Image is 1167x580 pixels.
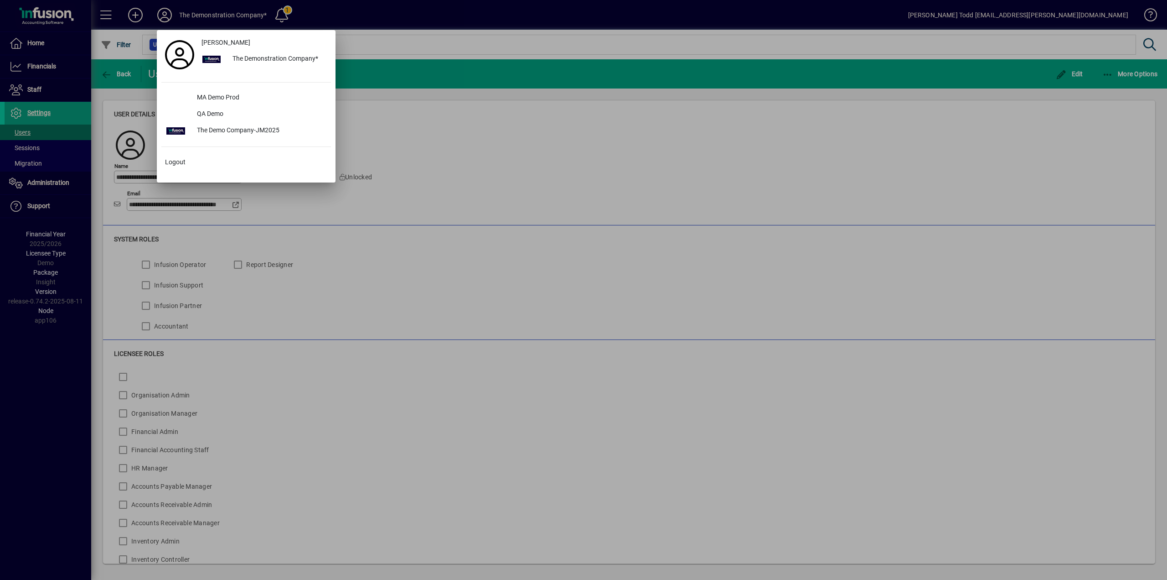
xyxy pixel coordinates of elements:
div: The Demo Company-JM2025 [190,123,331,139]
button: The Demonstration Company* [198,51,331,68]
button: The Demo Company-JM2025 [161,123,331,139]
div: MA Demo Prod [190,90,331,106]
button: Logout [161,154,331,171]
span: Logout [165,157,186,167]
span: [PERSON_NAME] [201,38,250,47]
button: MA Demo Prod [161,90,331,106]
div: QA Demo [190,106,331,123]
button: QA Demo [161,106,331,123]
a: [PERSON_NAME] [198,35,331,51]
a: Profile [161,47,198,63]
div: The Demonstration Company* [225,51,331,68]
